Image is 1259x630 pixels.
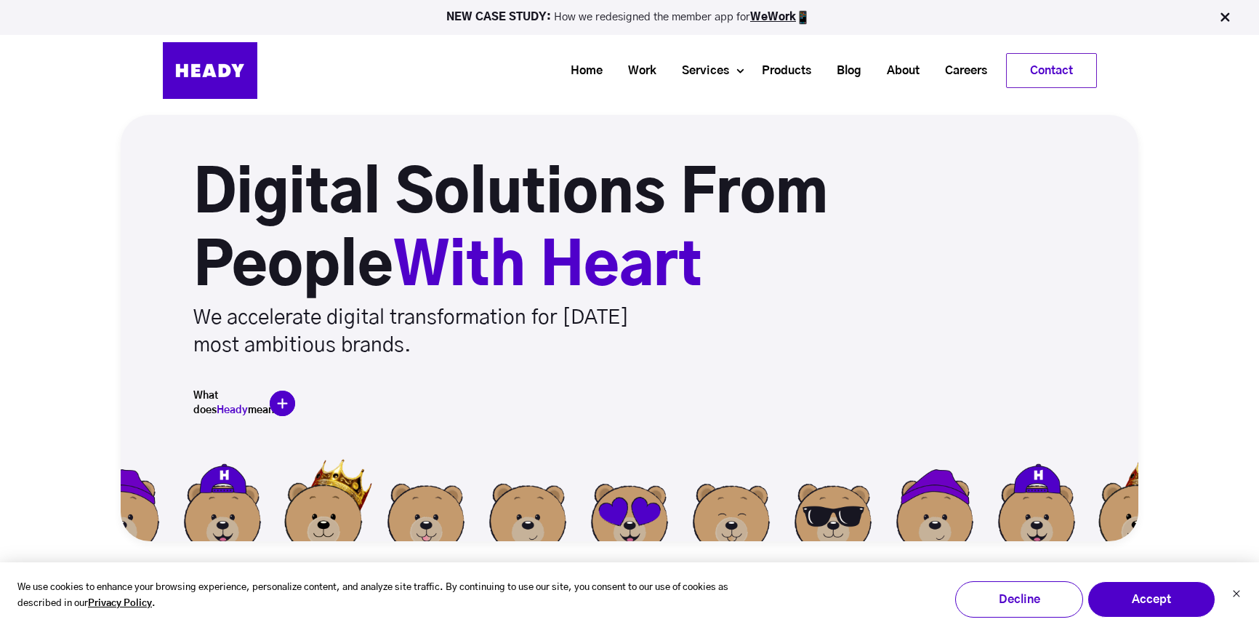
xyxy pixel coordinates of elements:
[955,581,1083,618] button: Decline
[1087,456,1189,558] img: Bear3-3
[193,304,670,359] p: We accelerate digital transformation for [DATE] most ambitious brands.
[70,456,172,558] img: Bear4-3
[1007,54,1096,87] a: Contact
[193,388,266,418] h5: What does mean?
[17,580,738,613] p: We use cookies to enhance your browsing experience, personalize content, and analyze site traffic...
[869,57,927,84] a: About
[884,456,986,558] img: Bear4-3
[270,391,295,416] img: plus-icon
[172,456,273,558] img: Bear2-3
[272,53,1097,88] div: Navigation Menu
[446,12,554,23] strong: NEW CASE STUDY:
[163,42,257,99] img: Heady_Logo_Web-01 (1)
[796,10,810,25] img: app emoji
[477,456,579,558] img: Bear1-3
[744,57,818,84] a: Products
[1218,10,1232,25] img: Close Bar
[7,10,1252,25] p: How we redesigned the member app for
[217,405,248,415] span: Heady
[393,239,702,297] span: With Heart
[986,456,1087,558] img: Bear2-3
[610,57,664,84] a: Work
[579,456,680,558] img: Bear7-3
[1232,588,1241,603] button: Dismiss cookie banner
[88,596,152,613] a: Privacy Policy
[782,456,884,558] img: Bear6-3
[193,159,964,304] h1: Digital Solutions From People
[1087,581,1215,618] button: Accept
[273,456,375,558] img: Bear3-3
[664,57,736,84] a: Services
[927,57,994,84] a: Careers
[818,57,869,84] a: Blog
[552,57,610,84] a: Home
[680,456,782,558] img: Bear8-3
[375,456,477,558] img: Bear5-3
[750,12,796,23] a: WeWork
